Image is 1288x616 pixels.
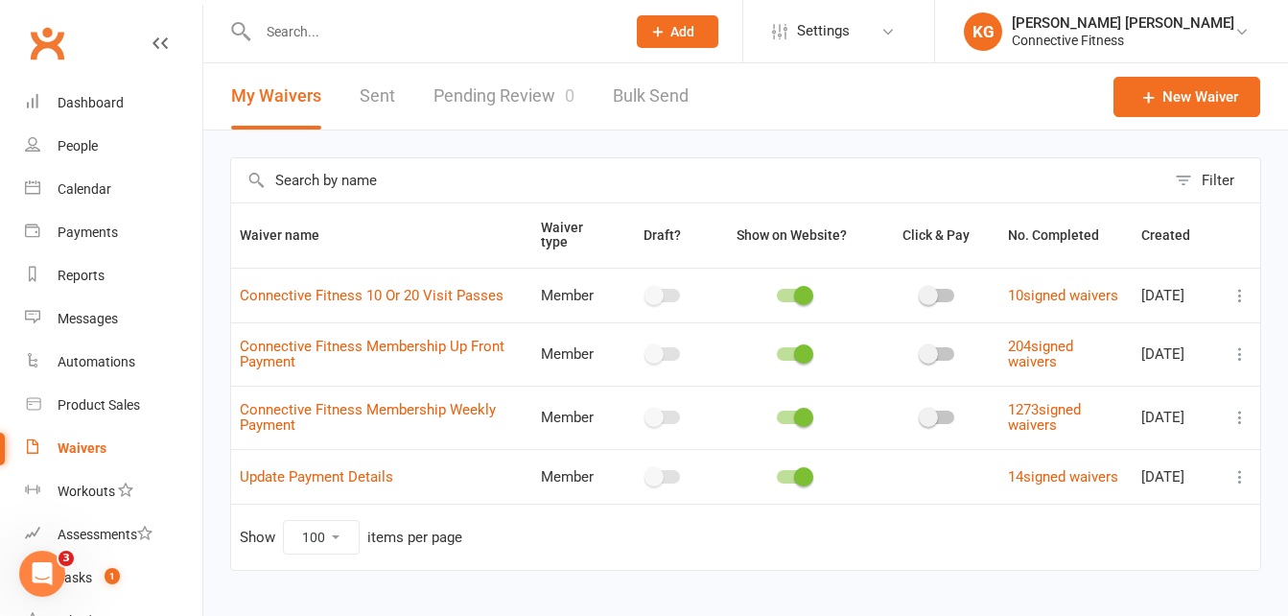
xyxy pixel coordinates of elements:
[25,168,202,211] a: Calendar
[1202,169,1234,192] div: Filter
[999,203,1133,268] th: No. Completed
[240,227,340,243] span: Waiver name
[1141,224,1211,247] button: Created
[737,227,847,243] span: Show on Website?
[59,551,74,566] span: 3
[670,24,694,39] span: Add
[1008,287,1118,304] a: 10signed waivers
[25,254,202,297] a: Reports
[25,557,202,600] a: Tasks 1
[1141,227,1211,243] span: Created
[626,224,702,247] button: Draft?
[240,287,503,304] a: Connective Fitness 10 Or 20 Visit Passes
[360,63,395,130] a: Sent
[25,341,202,384] a: Automations
[1133,322,1220,386] td: [DATE]
[25,211,202,254] a: Payments
[1133,386,1220,449] td: [DATE]
[797,10,850,53] span: Settings
[58,570,92,585] div: Tasks
[19,551,65,597] iframe: Intercom live chat
[1008,401,1081,435] a: 1273signed waivers
[25,82,202,125] a: Dashboard
[902,227,970,243] span: Click & Pay
[58,95,124,110] div: Dashboard
[58,138,98,154] div: People
[25,470,202,513] a: Workouts
[964,12,1002,51] div: KG
[25,297,202,341] a: Messages
[58,354,135,369] div: Automations
[885,224,991,247] button: Click & Pay
[644,227,681,243] span: Draft?
[231,158,1165,202] input: Search by name
[240,520,462,555] div: Show
[433,63,574,130] a: Pending Review0
[532,268,618,322] td: Member
[105,568,120,584] span: 1
[1012,14,1234,32] div: [PERSON_NAME] [PERSON_NAME]
[1012,32,1234,49] div: Connective Fitness
[637,15,718,48] button: Add
[58,397,140,413] div: Product Sales
[565,85,574,106] span: 0
[25,125,202,168] a: People
[231,63,321,130] button: My Waivers
[58,181,111,197] div: Calendar
[240,468,393,486] a: Update Payment Details
[58,440,106,456] div: Waivers
[240,338,504,371] a: Connective Fitness Membership Up Front Payment
[23,19,71,67] a: Clubworx
[532,203,618,268] th: Waiver type
[1008,468,1118,486] a: 14signed waivers
[25,427,202,470] a: Waivers
[252,18,612,45] input: Search...
[240,401,496,435] a: Connective Fitness Membership Weekly Payment
[25,513,202,557] a: Assessments
[58,311,118,326] div: Messages
[1133,449,1220,504] td: [DATE]
[367,530,462,546] div: items per page
[1008,338,1073,371] a: 204signed waivers
[58,527,152,542] div: Assessments
[532,386,618,449] td: Member
[1113,77,1260,117] a: New Waiver
[719,224,868,247] button: Show on Website?
[613,63,689,130] a: Bulk Send
[532,322,618,386] td: Member
[240,224,340,247] button: Waiver name
[532,449,618,504] td: Member
[25,384,202,427] a: Product Sales
[58,225,118,240] div: Payments
[1133,268,1220,322] td: [DATE]
[1165,158,1260,202] button: Filter
[58,268,105,283] div: Reports
[58,484,115,499] div: Workouts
